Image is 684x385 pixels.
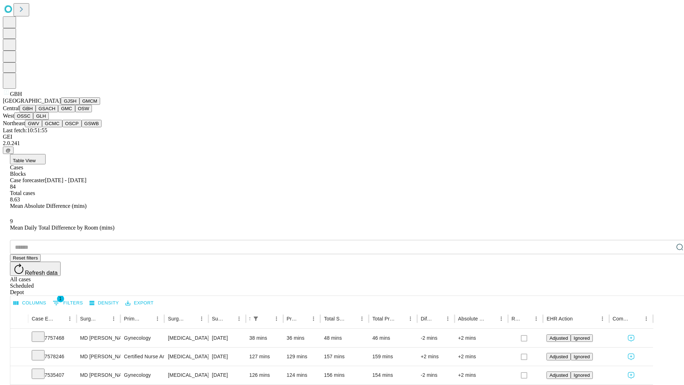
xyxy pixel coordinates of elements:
[168,348,204,366] div: [MEDICAL_DATA] [MEDICAL_DATA] REMOVAL TUBES AND/OR OVARIES FOR UTERUS 250GM OR LESS
[75,105,92,112] button: OSW
[546,316,572,322] div: EHR Action
[124,348,161,366] div: Certified Nurse Anesthetist
[571,334,592,342] button: Ignored
[458,316,486,322] div: Absolute Difference
[324,329,365,347] div: 48 mins
[546,353,571,360] button: Adjusted
[10,218,13,224] span: 9
[168,316,186,322] div: Surgery Name
[32,329,73,347] div: 7757468
[80,329,117,347] div: MD [PERSON_NAME] [PERSON_NAME] Md
[20,105,36,112] button: GBH
[3,134,681,140] div: GEI
[372,366,414,384] div: 154 mins
[287,348,317,366] div: 129 mins
[224,314,234,324] button: Sort
[142,314,152,324] button: Sort
[25,270,58,276] span: Refresh data
[261,314,271,324] button: Sort
[3,113,14,119] span: West
[574,335,590,341] span: Ignored
[3,120,25,126] span: Northeast
[631,314,641,324] button: Sort
[212,366,242,384] div: [DATE]
[65,314,75,324] button: Menu
[10,203,87,209] span: Mean Absolute Difference (mins)
[613,316,631,322] div: Comments
[10,177,45,183] span: Case forecaster
[3,105,20,111] span: Central
[571,353,592,360] button: Ignored
[324,348,365,366] div: 157 mins
[12,298,48,309] button: Select columns
[88,298,121,309] button: Density
[395,314,405,324] button: Sort
[14,351,25,363] button: Expand
[10,254,41,262] button: Reset filters
[10,225,114,231] span: Mean Daily Total Difference by Room (mins)
[57,295,64,302] span: 1
[62,120,82,127] button: OSCP
[3,127,47,133] span: Last fetch: 10:51:55
[61,97,79,105] button: GJSH
[574,373,590,378] span: Ignored
[299,314,309,324] button: Sort
[3,147,14,154] button: @
[421,348,451,366] div: +2 mins
[597,314,607,324] button: Menu
[433,314,443,324] button: Sort
[197,314,207,324] button: Menu
[521,314,531,324] button: Sort
[234,314,244,324] button: Menu
[496,314,506,324] button: Menu
[10,184,16,190] span: 84
[287,316,298,322] div: Predicted In Room Duration
[124,316,142,322] div: Primary Service
[10,262,61,276] button: Refresh data
[152,314,162,324] button: Menu
[549,373,568,378] span: Adjusted
[51,297,85,309] button: Show filters
[546,371,571,379] button: Adjusted
[3,140,681,147] div: 2.0.241
[14,112,33,120] button: OSSC
[212,348,242,366] div: [DATE]
[99,314,109,324] button: Sort
[212,329,242,347] div: [DATE]
[421,366,451,384] div: -2 mins
[36,105,58,112] button: GSACH
[80,316,98,322] div: Surgeon Name
[32,316,54,322] div: Case Epic Id
[287,366,317,384] div: 124 mins
[168,329,204,347] div: [MEDICAL_DATA] WITH [MEDICAL_DATA] AND/OR [MEDICAL_DATA] WITH OR WITHOUT D&C
[531,314,541,324] button: Menu
[641,314,651,324] button: Menu
[82,120,102,127] button: GSWB
[512,316,521,322] div: Resolved in EHR
[549,335,568,341] span: Adjusted
[14,369,25,382] button: Expand
[249,316,250,322] div: Scheduled In Room Duration
[287,329,317,347] div: 36 mins
[347,314,357,324] button: Sort
[32,366,73,384] div: 7535407
[80,348,117,366] div: MD [PERSON_NAME] [PERSON_NAME] Md
[372,329,414,347] div: 46 mins
[3,98,61,104] span: [GEOGRAPHIC_DATA]
[421,316,432,322] div: Difference
[271,314,281,324] button: Menu
[486,314,496,324] button: Sort
[571,371,592,379] button: Ignored
[324,316,346,322] div: Total Scheduled Duration
[574,314,584,324] button: Sort
[357,314,367,324] button: Menu
[58,105,75,112] button: GMC
[405,314,415,324] button: Menu
[6,148,11,153] span: @
[25,120,42,127] button: GWV
[421,329,451,347] div: -2 mins
[79,97,100,105] button: GMCM
[33,112,48,120] button: GLH
[13,255,38,261] span: Reset filters
[13,158,36,163] span: Table View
